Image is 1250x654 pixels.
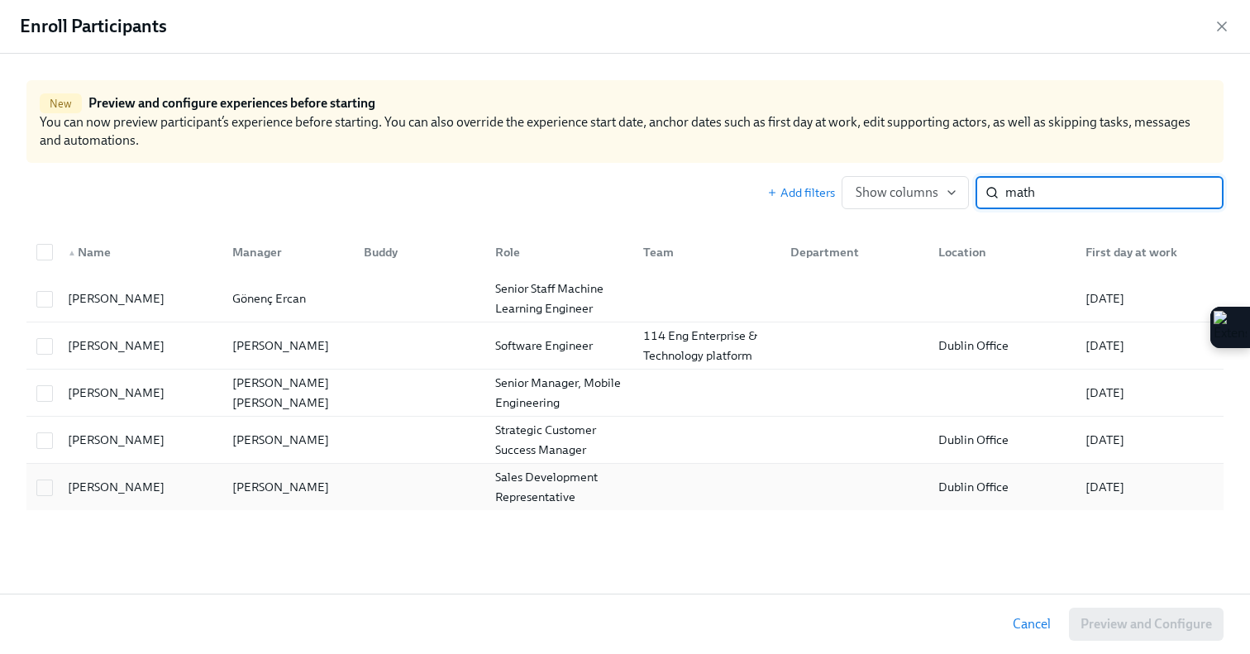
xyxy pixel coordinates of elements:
[61,289,219,308] div: [PERSON_NAME]
[88,94,375,112] h6: Preview and configure experiences before starting
[55,236,219,269] div: ▲Name
[40,98,82,110] span: New
[767,184,835,201] button: Add filters
[26,370,1224,417] div: [PERSON_NAME][PERSON_NAME] [PERSON_NAME]Senior Manager, Mobile Engineering[DATE]
[489,373,630,413] div: Senior Manager, Mobile Engineering
[1079,430,1220,450] div: [DATE]
[1013,616,1051,633] span: Cancel
[1214,311,1247,344] img: Extension Icon
[1001,608,1062,641] button: Cancel
[489,420,630,460] div: Strategic Customer Success Manager
[26,275,1224,322] div: [PERSON_NAME]Gönenç ErcanSenior Staff Machine Learning Engineer[DATE]
[842,176,969,209] button: Show columns
[925,236,1073,269] div: Location
[489,467,630,507] div: Sales Development Representative
[856,184,955,201] span: Show columns
[61,477,219,497] div: [PERSON_NAME]
[68,249,76,257] span: ▲
[61,383,219,403] div: [PERSON_NAME]
[351,236,482,269] div: Buddy
[26,322,1224,370] div: [PERSON_NAME][PERSON_NAME]Software Engineer114 Eng Enterprise & Technology platformDublin Office[...
[1079,336,1220,356] div: [DATE]
[1079,477,1220,497] div: [DATE]
[226,336,351,356] div: [PERSON_NAME]
[489,242,630,262] div: Role
[357,242,482,262] div: Buddy
[932,430,1073,450] div: Dublin Office
[482,236,630,269] div: Role
[226,373,351,413] div: [PERSON_NAME] [PERSON_NAME]
[489,279,630,318] div: Senior Staff Machine Learning Engineer
[1079,383,1220,403] div: [DATE]
[226,289,351,308] div: Gönenç Ercan
[20,14,167,39] h4: Enroll Participants
[26,80,1224,163] div: You can now preview participant’s experience before starting. You can also override the experienc...
[26,417,1224,464] div: [PERSON_NAME][PERSON_NAME]Strategic Customer Success ManagerDublin Office[DATE]
[226,242,351,262] div: Manager
[61,336,219,356] div: [PERSON_NAME]
[219,236,351,269] div: Manager
[1005,176,1224,209] input: Search by name
[1079,242,1220,262] div: First day at work
[630,236,778,269] div: Team
[226,477,336,497] div: [PERSON_NAME]
[489,336,630,356] div: Software Engineer
[1079,289,1220,308] div: [DATE]
[932,242,1073,262] div: Location
[932,336,1073,356] div: Dublin Office
[26,464,1224,510] div: [PERSON_NAME][PERSON_NAME]Sales Development RepresentativeDublin Office[DATE]
[61,242,219,262] div: Name
[777,236,925,269] div: Department
[1072,236,1220,269] div: First day at work
[61,430,219,450] div: [PERSON_NAME]
[784,242,925,262] div: Department
[637,326,778,365] div: 114 Eng Enterprise & Technology platform
[226,430,351,450] div: [PERSON_NAME]
[932,477,1073,497] div: Dublin Office
[637,242,778,262] div: Team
